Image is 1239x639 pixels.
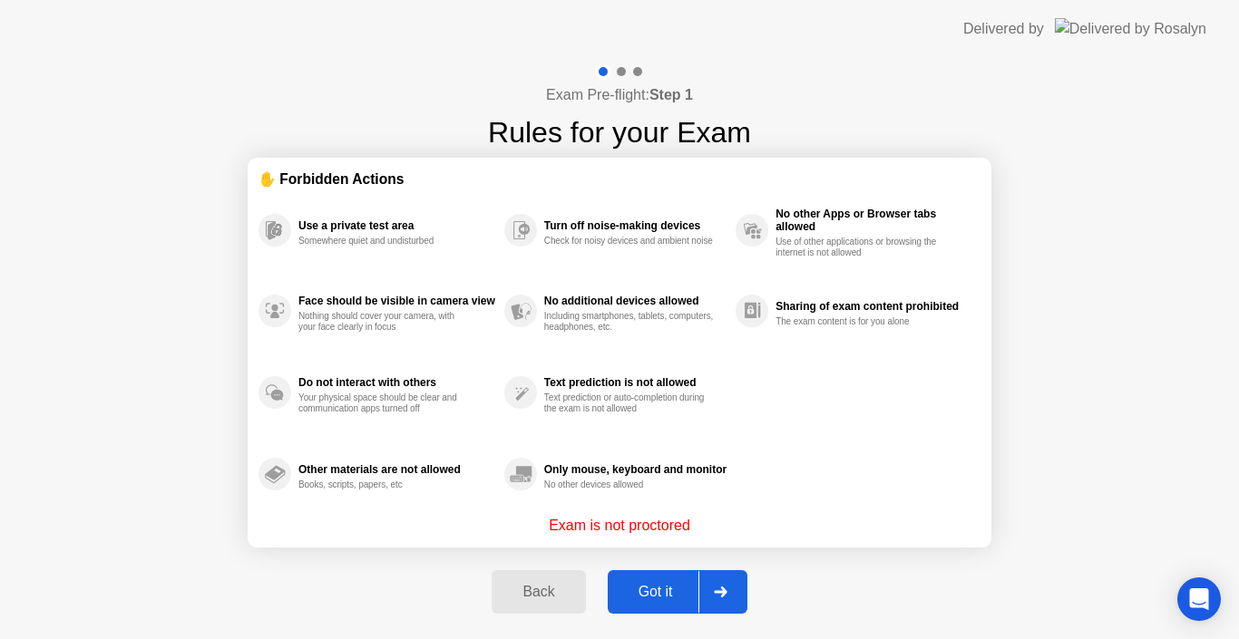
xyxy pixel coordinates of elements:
[649,87,693,102] b: Step 1
[613,584,698,600] div: Got it
[776,208,971,233] div: No other Apps or Browser tabs allowed
[298,295,495,307] div: Face should be visible in camera view
[544,295,727,307] div: No additional devices allowed
[544,376,727,389] div: Text prediction is not allowed
[298,219,495,232] div: Use a private test area
[298,479,470,490] div: Books, scripts, papers, etc
[546,84,693,106] h4: Exam Pre-flight:
[298,236,470,247] div: Somewhere quiet and undisturbed
[1177,577,1221,621] div: Open Intercom Messenger
[776,300,971,313] div: Sharing of exam content prohibited
[544,479,716,490] div: No other devices allowed
[259,169,980,189] div: ✋ Forbidden Actions
[963,18,1044,40] div: Delivered by
[492,570,585,614] button: Back
[298,463,495,476] div: Other materials are not allowed
[549,515,690,537] p: Exam is not proctored
[1055,18,1206,39] img: Delivered by Rosalyn
[544,219,727,232] div: Turn off noise-making devices
[544,392,716,414] div: Text prediction or auto-completion during the exam is not allowed
[544,311,716,333] div: Including smartphones, tablets, computers, headphones, etc.
[544,236,716,247] div: Check for noisy devices and ambient noise
[488,111,751,154] h1: Rules for your Exam
[776,316,947,327] div: The exam content is for you alone
[298,376,495,389] div: Do not interact with others
[544,463,727,476] div: Only mouse, keyboard and monitor
[608,570,747,614] button: Got it
[298,311,470,333] div: Nothing should cover your camera, with your face clearly in focus
[776,237,947,258] div: Use of other applications or browsing the internet is not allowed
[497,584,580,600] div: Back
[298,392,470,414] div: Your physical space should be clear and communication apps turned off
